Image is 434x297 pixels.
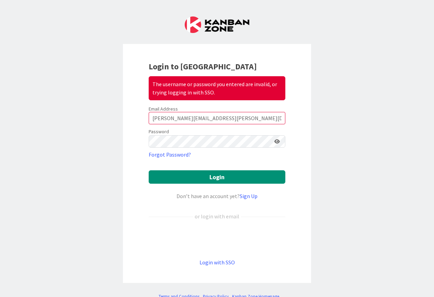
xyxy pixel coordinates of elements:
a: Sign Up [240,193,258,199]
label: Email Address [149,106,178,112]
button: Login [149,170,285,184]
div: or login with email [193,212,241,220]
img: Kanban Zone [185,16,249,33]
label: Password [149,128,169,135]
iframe: Botão Iniciar sessão com o Google [145,232,289,247]
a: Forgot Password? [149,150,191,159]
b: Login to [GEOGRAPHIC_DATA] [149,61,257,72]
a: Login with SSO [199,259,235,266]
div: Don’t have an account yet? [149,192,285,200]
div: The username or password you entered are invalid, or trying logging in with SSO. [149,76,285,100]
